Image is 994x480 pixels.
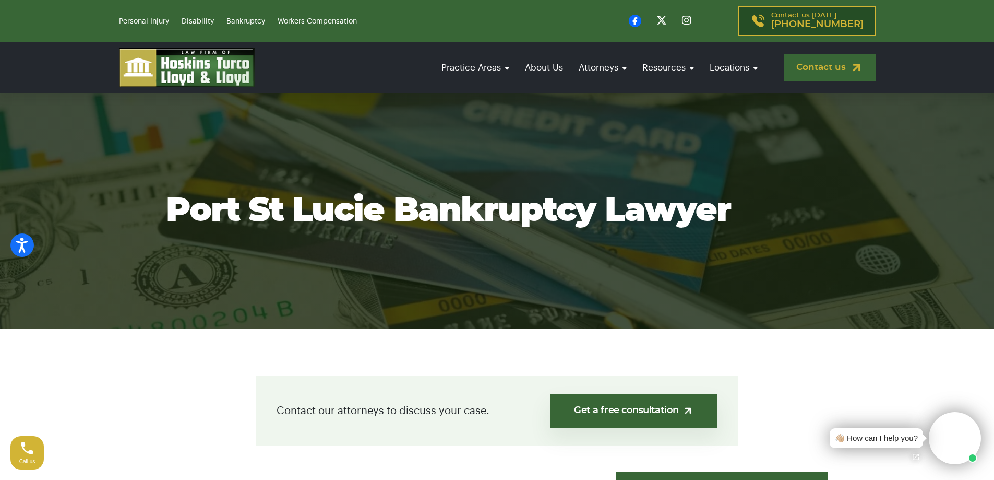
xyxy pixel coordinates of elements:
a: Open chat [905,446,927,468]
a: Get a free consultation [550,394,717,428]
div: 👋🏼 How can I help you? [835,432,918,444]
a: Contact us [DATE][PHONE_NUMBER] [738,6,876,36]
span: [PHONE_NUMBER] [771,19,864,30]
img: logo [119,48,255,87]
a: About Us [520,53,568,83]
a: Resources [637,53,699,83]
a: Workers Compensation [278,18,357,25]
a: Locations [704,53,763,83]
a: Contact us [784,54,876,81]
a: Personal Injury [119,18,169,25]
h1: Port St Lucie Bankruptcy Lawyer [166,193,829,229]
a: Bankruptcy [226,18,265,25]
p: Contact us [DATE] [771,12,864,30]
div: Contact our attorneys to discuss your case. [256,376,738,446]
span: Call us [19,459,35,464]
img: arrow-up-right-light.svg [682,405,693,416]
a: Practice Areas [436,53,514,83]
a: Attorneys [573,53,632,83]
a: Disability [182,18,214,25]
